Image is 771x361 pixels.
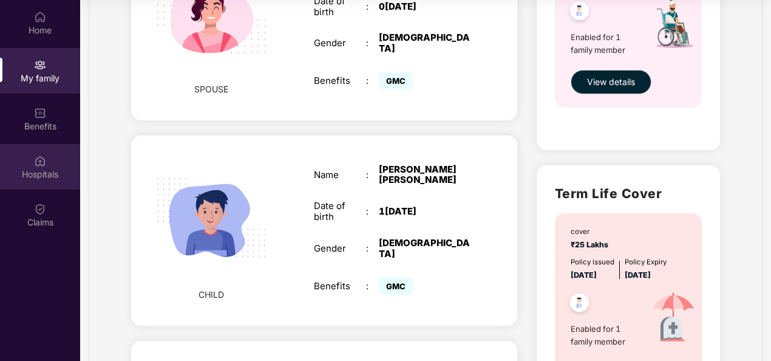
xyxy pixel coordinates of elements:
span: SPOUSE [194,83,228,96]
span: [DATE] [571,270,597,280]
div: Benefits [314,75,366,86]
span: [DATE] [625,270,651,280]
div: : [366,1,379,12]
div: [DEMOGRAPHIC_DATA] [379,32,470,54]
div: : [366,281,379,292]
div: cover [571,227,612,238]
div: : [366,75,379,86]
img: icon [639,281,707,356]
div: Gender [314,243,366,254]
h2: Term Life Cover [555,184,702,204]
img: svg+xml;base64,PHN2ZyB4bWxucz0iaHR0cDovL3d3dy53My5vcmcvMjAwMC9zdmciIHdpZHRoPSIyMjQiIGhlaWdodD0iMT... [141,148,282,288]
img: svg+xml;base64,PHN2ZyBpZD0iSG9zcGl0YWxzIiB4bWxucz0iaHR0cDovL3d3dy53My5vcmcvMjAwMC9zdmciIHdpZHRoPS... [34,155,46,167]
img: svg+xml;base64,PHN2ZyB4bWxucz0iaHR0cDovL3d3dy53My5vcmcvMjAwMC9zdmciIHdpZHRoPSI0OC45NDMiIGhlaWdodD... [565,290,594,320]
div: : [366,170,379,180]
div: Date of birth [314,201,366,222]
img: svg+xml;base64,PHN2ZyBpZD0iQ2xhaW0iIHhtbG5zPSJodHRwOi8vd3d3LnczLm9yZy8yMDAwL3N2ZyIgd2lkdGg9IjIwIi... [34,203,46,215]
div: 0[DATE] [379,1,470,12]
span: View details [587,75,635,89]
div: 1[DATE] [379,206,470,217]
div: Benefits [314,281,366,292]
div: Policy Expiry [625,257,667,268]
span: Enabled for 1 family member [571,31,639,56]
div: : [366,243,379,254]
span: GMC [379,72,413,89]
img: svg+xml;base64,PHN2ZyBpZD0iQmVuZWZpdHMiIHhtbG5zPSJodHRwOi8vd3d3LnczLm9yZy8yMDAwL3N2ZyIgd2lkdGg9Ij... [34,107,46,119]
div: : [366,206,379,217]
img: svg+xml;base64,PHN2ZyB3aWR0aD0iMjAiIGhlaWdodD0iMjAiIHZpZXdCb3g9IjAgMCAyMCAyMCIgZmlsbD0ibm9uZSIgeG... [34,59,46,71]
button: View details [571,70,651,94]
div: Gender [314,38,366,49]
img: svg+xml;base64,PHN2ZyBpZD0iSG9tZSIgeG1sbnM9Imh0dHA6Ly93d3cudzMub3JnLzIwMDAvc3ZnIiB3aWR0aD0iMjAiIG... [34,11,46,23]
div: [PERSON_NAME] [PERSON_NAME] [379,164,470,186]
span: CHILD [199,288,224,301]
div: Policy issued [571,257,614,268]
div: [DEMOGRAPHIC_DATA] [379,238,470,260]
span: GMC [379,278,413,295]
span: Enabled for 1 family member [571,323,639,348]
span: ₹25 Lakhs [571,240,612,249]
div: Name [314,170,366,180]
div: : [366,38,379,49]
